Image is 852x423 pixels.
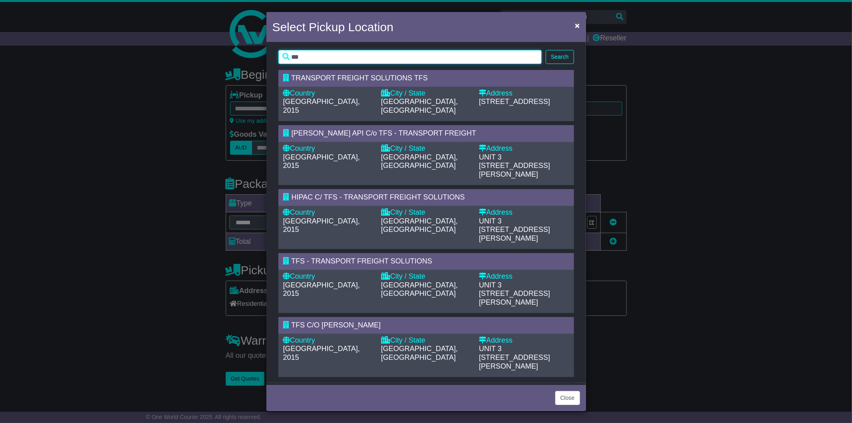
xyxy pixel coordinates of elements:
[283,208,373,217] div: Country
[381,98,458,114] span: [GEOGRAPHIC_DATA], [GEOGRAPHIC_DATA]
[479,225,550,242] span: [STREET_ADDRESS][PERSON_NAME]
[381,272,471,281] div: City / State
[291,257,432,265] span: TFS - TRANSPORT FREIGHT SOLUTIONS
[381,345,458,361] span: [GEOGRAPHIC_DATA], [GEOGRAPHIC_DATA]
[283,336,373,345] div: Country
[555,391,580,405] button: Close
[381,153,458,170] span: [GEOGRAPHIC_DATA], [GEOGRAPHIC_DATA]
[479,89,569,98] div: Address
[283,281,360,298] span: [GEOGRAPHIC_DATA], 2015
[381,336,471,345] div: City / State
[571,17,584,34] button: Close
[292,193,465,201] span: HIPAC C/ TFS - TRANSPORT FREIGHT SOLUTIONS
[575,21,580,30] span: ×
[479,208,569,217] div: Address
[479,345,502,353] span: UNIT 3
[283,89,373,98] div: Country
[479,353,550,370] span: [STREET_ADDRESS][PERSON_NAME]
[479,336,569,345] div: Address
[272,18,394,36] h4: Select Pickup Location
[292,129,477,137] span: [PERSON_NAME] API C/o TFS - TRANSPORT FREIGHT
[479,98,550,106] span: [STREET_ADDRESS]
[479,281,502,289] span: UNIT 3
[479,144,569,153] div: Address
[283,144,373,153] div: Country
[381,217,458,234] span: [GEOGRAPHIC_DATA], [GEOGRAPHIC_DATA]
[381,208,471,217] div: City / State
[283,153,360,170] span: [GEOGRAPHIC_DATA], 2015
[479,217,502,225] span: UNIT 3
[381,144,471,153] div: City / State
[283,345,360,361] span: [GEOGRAPHIC_DATA], 2015
[291,74,428,82] span: TRANSPORT FREIGHT SOLUTIONS TFS
[546,50,574,64] button: Search
[283,217,360,234] span: [GEOGRAPHIC_DATA], 2015
[381,89,471,98] div: City / State
[479,162,550,178] span: [STREET_ADDRESS][PERSON_NAME]
[283,98,360,114] span: [GEOGRAPHIC_DATA], 2015
[291,321,381,329] span: TFS C/O [PERSON_NAME]
[479,272,569,281] div: Address
[479,289,550,306] span: [STREET_ADDRESS][PERSON_NAME]
[479,153,502,161] span: UNIT 3
[381,281,458,298] span: [GEOGRAPHIC_DATA], [GEOGRAPHIC_DATA]
[283,272,373,281] div: Country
